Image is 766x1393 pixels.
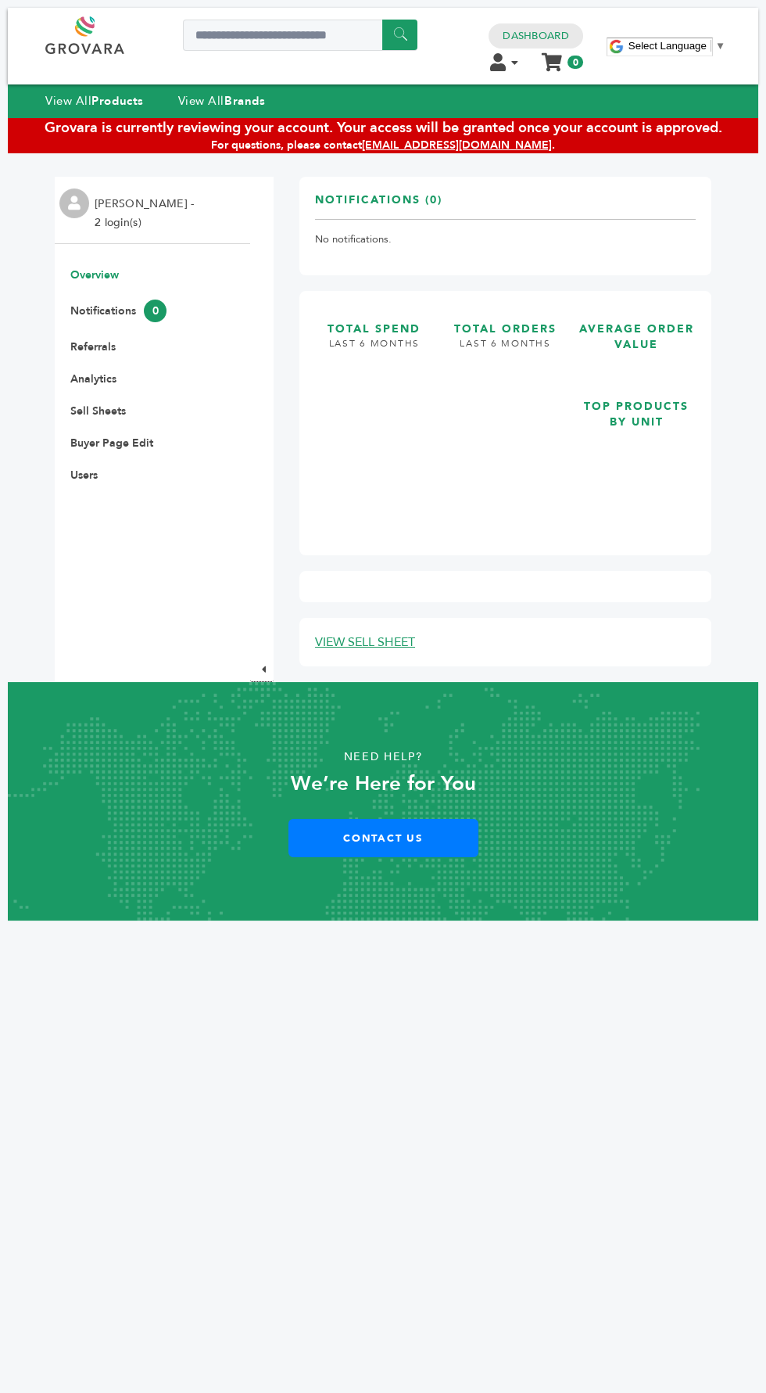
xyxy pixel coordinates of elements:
[70,436,153,451] a: Buyer Page Edit
[577,307,696,352] h3: AVERAGE ORDER VALUE
[70,339,116,354] a: Referrals
[543,48,561,65] a: My Cart
[362,138,552,153] a: [EMAIL_ADDRESS][DOMAIN_NAME]
[446,307,565,337] h3: TOTAL ORDERS
[59,188,89,218] img: profile.png
[45,93,144,109] a: View AllProducts
[711,40,711,52] span: ​
[715,40,725,52] span: ▼
[291,770,476,798] strong: We’re Here for You
[446,307,565,527] a: TOTAL ORDERS LAST 6 MONTHS
[70,267,119,282] a: Overview
[95,195,198,232] li: [PERSON_NAME] - 2 login(s)
[8,118,758,138] div: Grovara is currently reviewing your account. Your access will be granted once your account is app...
[70,404,126,418] a: Sell Sheets
[315,307,434,527] a: TOTAL SPEND LAST 6 MONTHS
[183,20,417,51] input: Search a product or brand...
[45,745,721,769] p: Need Help?
[8,138,758,153] div: For questions, please contact .
[315,192,442,220] h3: Notifications (0)
[70,303,166,318] a: Notifications0
[567,56,582,69] span: 0
[178,93,266,109] a: View AllBrands
[288,819,478,857] a: Contact Us
[70,372,116,386] a: Analytics
[315,220,696,260] td: No notifications.
[70,468,98,483] a: Users
[315,307,434,337] h3: TOTAL SPEND
[144,300,166,322] span: 0
[577,384,696,526] a: TOP PRODUCTS BY UNIT
[315,337,434,362] h4: LAST 6 MONTHS
[503,29,568,43] a: Dashboard
[446,337,565,362] h4: LAST 6 MONTHS
[315,634,415,651] a: VIEW SELL SHEET
[628,40,725,52] a: Select Language​
[91,93,143,109] strong: Products
[628,40,707,52] span: Select Language
[224,93,265,109] strong: Brands
[577,384,696,429] h3: TOP PRODUCTS BY UNIT
[577,307,696,372] a: AVERAGE ORDER VALUE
